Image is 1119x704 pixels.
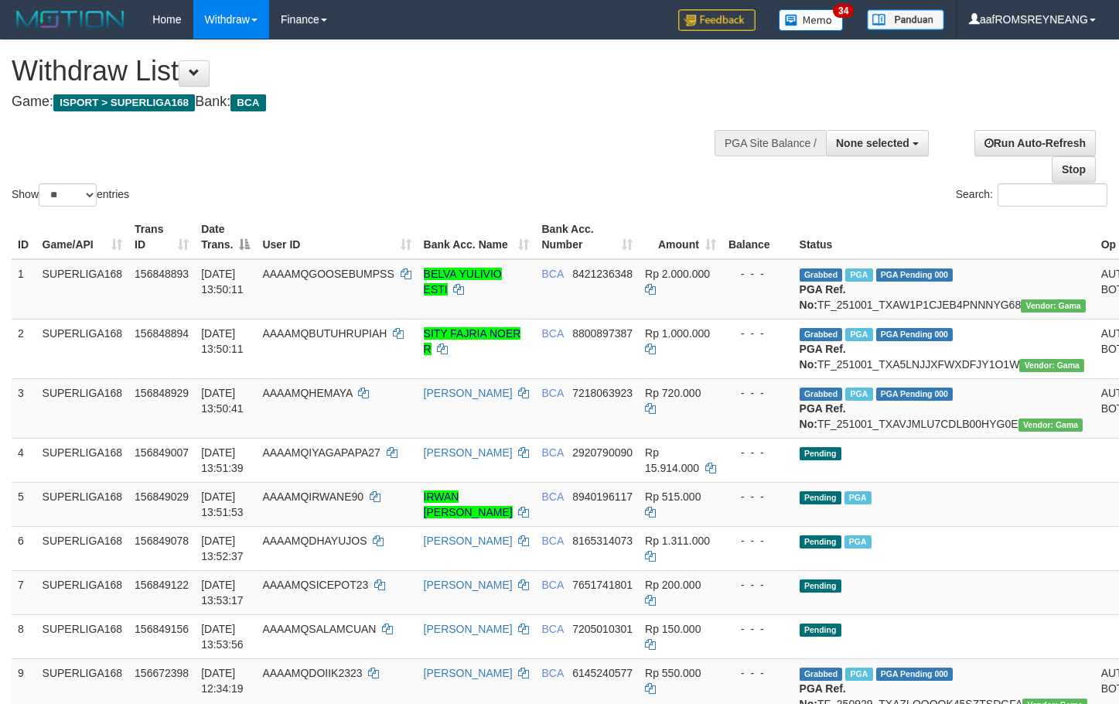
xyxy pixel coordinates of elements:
[12,94,731,110] h4: Game: Bank:
[135,667,189,679] span: 156672398
[262,446,380,459] span: AAAAMQIYAGAPAPA27
[800,668,843,681] span: Grabbed
[728,385,787,401] div: - - -
[845,328,872,341] span: Marked by aafchhiseyha
[230,94,265,111] span: BCA
[201,667,244,695] span: [DATE] 12:34:19
[39,183,97,207] select: Showentries
[645,490,701,503] span: Rp 515.000
[645,446,699,474] span: Rp 15.914.000
[201,446,244,474] span: [DATE] 13:51:39
[12,259,36,320] td: 1
[262,535,367,547] span: AAAAMQDHAYUJOS
[36,570,129,614] td: SUPERLIGA168
[1021,299,1086,313] span: Vendor URL: https://trx31.1velocity.biz
[36,259,129,320] td: SUPERLIGA168
[535,215,639,259] th: Bank Acc. Number: activate to sort column ascending
[728,266,787,282] div: - - -
[645,667,701,679] span: Rp 550.000
[876,268,954,282] span: PGA Pending
[572,268,633,280] span: Copy 8421236348 to clipboard
[779,9,844,31] img: Button%20Memo.svg
[800,447,841,460] span: Pending
[424,268,502,296] a: BELVA YULIVIO ESTI
[12,183,129,207] label: Show entries
[876,668,954,681] span: PGA Pending
[793,259,1095,320] td: TF_251001_TXAW1P1CJEB4PNNNYG68
[800,388,843,401] span: Grabbed
[135,490,189,503] span: 156849029
[201,579,244,607] span: [DATE] 13:53:17
[424,490,513,518] a: IRWAN [PERSON_NAME]
[12,482,36,526] td: 5
[36,215,129,259] th: Game/API: activate to sort column ascending
[645,387,701,399] span: Rp 720.000
[572,387,633,399] span: Copy 7218063923 to clipboard
[541,490,563,503] span: BCA
[541,327,563,340] span: BCA
[256,215,417,259] th: User ID: activate to sort column ascending
[722,215,793,259] th: Balance
[645,268,710,280] span: Rp 2.000.000
[262,579,368,591] span: AAAAMQSICEPOT23
[572,490,633,503] span: Copy 8940196117 to clipboard
[800,579,841,593] span: Pending
[12,56,731,87] h1: Withdraw List
[135,535,189,547] span: 156849078
[135,268,189,280] span: 156848893
[645,623,701,635] span: Rp 150.000
[645,579,701,591] span: Rp 200.000
[800,343,846,371] b: PGA Ref. No:
[728,326,787,341] div: - - -
[262,268,394,280] span: AAAAMQGOOSEBUMPSS
[541,579,563,591] span: BCA
[541,446,563,459] span: BCA
[201,623,244,651] span: [DATE] 13:53:56
[424,327,521,355] a: SITY FAJRIA NOER R
[201,490,244,518] span: [DATE] 13:51:53
[135,327,189,340] span: 156848894
[844,535,872,549] span: Marked by aafchhiseyha
[845,388,872,401] span: Marked by aafchhiseyha
[800,491,841,504] span: Pending
[541,535,563,547] span: BCA
[12,526,36,570] td: 6
[639,215,722,259] th: Amount: activate to sort column ascending
[572,327,633,340] span: Copy 8800897387 to clipboard
[195,215,256,259] th: Date Trans.: activate to sort column descending
[12,378,36,438] td: 3
[12,215,36,259] th: ID
[135,446,189,459] span: 156849007
[12,8,129,31] img: MOTION_logo.png
[541,268,563,280] span: BCA
[793,378,1095,438] td: TF_251001_TXAVJMLU7CDLB00HYG0E
[36,482,129,526] td: SUPERLIGA168
[800,402,846,430] b: PGA Ref. No:
[262,667,362,679] span: AAAAMQDOIIK2323
[12,319,36,378] td: 2
[876,328,954,341] span: PGA Pending
[728,621,787,637] div: - - -
[36,614,129,658] td: SUPERLIGA168
[12,438,36,482] td: 4
[262,623,376,635] span: AAAAMQSALAMCUAN
[572,623,633,635] span: Copy 7205010301 to clipboard
[262,490,363,503] span: AAAAMQIRWANE90
[715,130,826,156] div: PGA Site Balance /
[201,327,244,355] span: [DATE] 13:50:11
[867,9,944,30] img: panduan.png
[424,387,513,399] a: [PERSON_NAME]
[800,535,841,549] span: Pending
[1019,359,1084,372] span: Vendor URL: https://trx31.1velocity.biz
[424,535,513,547] a: [PERSON_NAME]
[262,387,352,399] span: AAAAMQHEMAYA
[12,570,36,614] td: 7
[833,4,854,18] span: 34
[645,327,710,340] span: Rp 1.000.000
[728,577,787,593] div: - - -
[418,215,536,259] th: Bank Acc. Name: activate to sort column ascending
[845,268,872,282] span: Marked by aafchhiseyha
[844,491,872,504] span: Marked by aafchhiseyha
[541,667,563,679] span: BCA
[572,667,633,679] span: Copy 6145240577 to clipboard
